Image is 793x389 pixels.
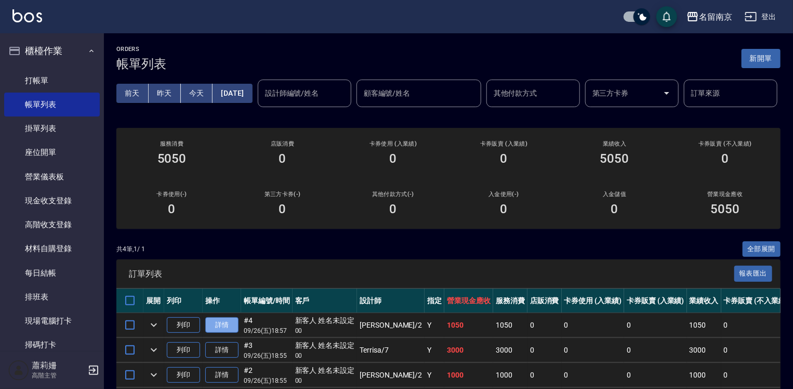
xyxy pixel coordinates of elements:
th: 列印 [164,289,203,313]
h2: 其他付款方式(-) [350,191,436,198]
a: 材料自購登錄 [4,237,100,261]
div: 名留南京 [699,10,732,23]
h2: 入金儲值 [572,191,657,198]
th: 客戶 [293,289,358,313]
h3: 0 [390,202,397,216]
td: 0 [624,363,687,387]
button: 報表匯出 [734,266,773,282]
a: 現場電腦打卡 [4,309,100,333]
button: 昨天 [149,84,181,103]
td: 3000 [444,338,493,362]
td: 0 [721,338,791,362]
button: [DATE] [213,84,252,103]
td: 3000 [687,338,721,362]
td: 0 [562,338,625,362]
h3: 5050 [711,202,740,216]
h2: 營業現金應收 [682,191,768,198]
a: 掛單列表 [4,116,100,140]
p: 00 [295,351,355,360]
button: 列印 [167,342,200,358]
a: 報表匯出 [734,268,773,278]
td: #3 [241,338,293,362]
td: 1000 [444,363,493,387]
p: 共 4 筆, 1 / 1 [116,244,145,254]
td: 0 [624,338,687,362]
th: 帳單編號/時間 [241,289,293,313]
h3: 0 [722,151,729,166]
p: 00 [295,376,355,385]
td: [PERSON_NAME] /2 [357,363,425,387]
th: 展開 [143,289,164,313]
td: #4 [241,313,293,338]
a: 掃碼打卡 [4,333,100,357]
td: [PERSON_NAME] /2 [357,313,425,338]
h2: 卡券販賣 (入業績) [461,140,547,147]
h2: 卡券販賣 (不入業績) [682,140,768,147]
td: 0 [527,363,562,387]
a: 現金收支登錄 [4,189,100,213]
td: Y [425,338,444,362]
button: 今天 [181,84,213,103]
button: 全部展開 [743,241,781,257]
button: 前天 [116,84,149,103]
h3: 0 [500,151,508,166]
h3: 0 [168,202,176,216]
button: expand row [146,317,162,333]
h2: 入金使用(-) [461,191,547,198]
td: Terrisa /7 [357,338,425,362]
td: 0 [721,363,791,387]
span: 訂單列表 [129,269,734,279]
td: 0 [527,313,562,338]
td: 1050 [444,313,493,338]
th: 卡券販賣 (入業績) [624,289,687,313]
a: 帳單列表 [4,93,100,116]
a: 座位開單 [4,140,100,164]
h2: 第三方卡券(-) [240,191,325,198]
h2: ORDERS [116,46,166,53]
button: 櫃檯作業 [4,37,100,64]
h3: 0 [390,151,397,166]
th: 操作 [203,289,241,313]
h2: 卡券使用 (入業績) [350,140,436,147]
td: #2 [241,363,293,387]
p: 09/26 (五) 18:57 [244,326,290,335]
button: 登出 [741,7,781,27]
th: 卡券販賣 (不入業績) [721,289,791,313]
button: 列印 [167,367,200,383]
td: 0 [562,313,625,338]
h3: 0 [279,202,286,216]
p: 高階主管 [32,371,85,380]
p: 00 [295,326,355,335]
p: 09/26 (五) 18:55 [244,376,290,385]
td: 1050 [493,313,527,338]
td: Y [425,363,444,387]
h2: 卡券使用(-) [129,191,215,198]
td: 0 [721,313,791,338]
th: 業績收入 [687,289,721,313]
button: save [656,6,677,27]
div: 新客人 姓名未設定 [295,340,355,351]
td: 1000 [687,363,721,387]
a: 排班表 [4,285,100,309]
img: Person [8,360,29,381]
h3: 0 [279,151,286,166]
button: Open [658,85,675,101]
td: 1000 [493,363,527,387]
a: 詳情 [205,317,239,333]
img: Logo [12,9,42,22]
a: 詳情 [205,342,239,358]
button: expand row [146,342,162,358]
td: Y [425,313,444,338]
a: 打帳單 [4,69,100,93]
th: 指定 [425,289,444,313]
button: 新開單 [742,49,781,68]
th: 店販消費 [527,289,562,313]
th: 服務消費 [493,289,527,313]
a: 新開單 [742,53,781,63]
th: 營業現金應收 [444,289,493,313]
h3: 服務消費 [129,140,215,147]
a: 高階收支登錄 [4,213,100,237]
h3: 5050 [600,151,629,166]
a: 詳情 [205,367,239,383]
div: 新客人 姓名未設定 [295,315,355,326]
